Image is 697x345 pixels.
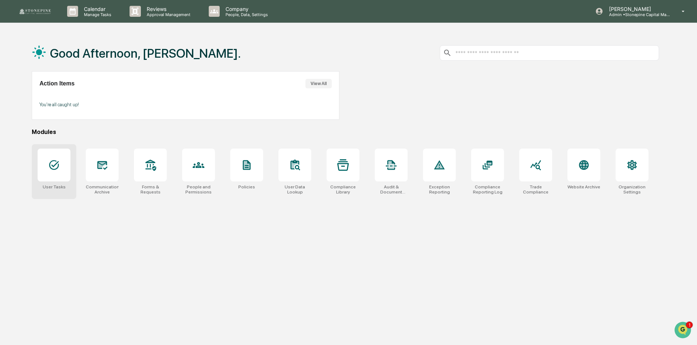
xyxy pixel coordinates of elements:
img: logo [18,8,53,15]
img: Mark Michael Astarita [7,92,19,104]
span: [PERSON_NAME] [23,119,59,125]
span: Preclearance [15,149,47,157]
div: Communications Archive [86,184,119,195]
div: Exception Reporting [423,184,456,195]
p: Admin • Stonepine Capital Management [603,12,671,17]
a: Powered byPylon [51,181,88,187]
a: 🔎Data Lookup [4,160,49,173]
img: 1746055101610-c473b297-6a78-478c-a979-82029cc54cd1 [15,100,20,106]
img: Jack Rasmussen [7,112,19,124]
div: Trade Compliance [519,184,552,195]
p: You're all caught up! [39,102,331,107]
span: [DATE] [65,119,80,125]
p: Calendar [78,6,115,12]
span: Attestations [60,149,91,157]
div: 🔎 [7,164,13,170]
div: 🖐️ [7,150,13,156]
img: 1746055101610-c473b297-6a78-478c-a979-82029cc54cd1 [15,119,20,125]
button: View All [305,79,332,88]
div: User Tasks [43,184,66,189]
span: Pylon [73,181,88,187]
span: [PERSON_NAME] [23,99,59,105]
h1: Good Afternoon, [PERSON_NAME]. [50,46,241,61]
img: 1746055101610-c473b297-6a78-478c-a979-82029cc54cd1 [7,56,20,69]
p: Reviews [141,6,194,12]
div: 🗄️ [53,150,59,156]
span: [DATE] [65,99,80,105]
div: Modules [32,129,659,135]
div: Policies [238,184,255,189]
button: Start new chat [124,58,133,67]
div: User Data Lookup [278,184,311,195]
p: [PERSON_NAME] [603,6,671,12]
div: Start new chat [33,56,120,63]
div: We're available if you need us! [33,63,100,69]
span: • [61,119,63,125]
a: 🗄️Attestations [50,146,93,160]
iframe: Open customer support [674,321,693,341]
p: Manage Tasks [78,12,115,17]
h2: Action Items [39,80,74,87]
div: Past conversations [7,81,49,87]
div: Organization Settings [616,184,648,195]
div: People and Permissions [182,184,215,195]
div: Compliance Library [327,184,359,195]
p: Company [220,6,272,12]
a: 🖐️Preclearance [4,146,50,160]
img: 4531339965365_218c74b014194aa58b9b_72.jpg [15,56,28,69]
span: • [61,99,63,105]
div: Compliance Reporting Log [471,184,504,195]
div: Website Archive [567,184,600,189]
span: Data Lookup [15,163,46,170]
div: Forms & Requests [134,184,167,195]
button: See all [113,80,133,88]
p: Approval Management [141,12,194,17]
p: How can we help? [7,15,133,27]
p: People, Data, Settings [220,12,272,17]
div: Audit & Document Logs [375,184,408,195]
